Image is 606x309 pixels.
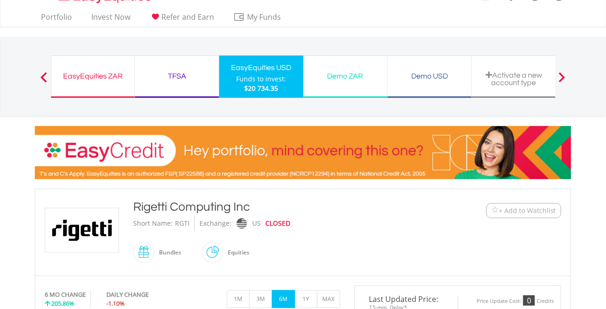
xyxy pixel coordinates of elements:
[317,290,340,308] button: MAX
[537,298,554,305] div: Credits
[146,12,218,27] a: Refer and Earn
[161,12,214,22] span: Refer and Earn
[37,12,76,27] a: Portfolio
[47,208,117,252] img: EQU.US.RGTI.png
[225,61,298,74] div: EasyEquities USD
[51,299,74,308] span: 205.86%
[252,215,261,232] div: US
[523,295,535,306] div: 0
[237,218,247,229] img: nasdaq.png
[106,299,125,308] span: -1.10%
[237,74,287,84] div: Funds to invest:
[265,215,290,232] div: CLOSED
[133,215,173,232] div: Short Name:
[499,206,556,215] span: + Add to Watchlist
[57,70,129,83] div: EasyEquities ZAR
[88,12,134,27] a: Invest Now
[106,290,180,299] div: DAILY CHANGE
[486,203,561,218] button: Watchlist + Add to Watchlist
[477,298,521,305] div: Price Update Cost:
[35,126,571,179] img: EasyCredit Promotion Banner
[245,84,279,93] span: $20 734.35
[223,241,249,264] div: Equities
[175,215,190,232] div: RGTI
[272,290,295,308] button: 6M
[295,290,318,308] button: 1Y
[45,290,86,299] div: 6 MO CHANGE
[249,290,272,308] button: 3M
[233,11,295,23] span: My Funds
[492,207,499,214] img: Watchlist
[141,70,213,83] div: TFSA
[393,70,466,83] div: Demo USD
[227,290,250,308] button: 1M
[309,70,382,83] div: Demo ZAR
[362,295,451,303] span: Last Updated Price:
[154,241,181,264] div: Bundles
[133,198,429,215] div: Rigetti Computing Inc
[199,215,231,232] div: Exchange:
[478,71,550,87] div: Activate a new account type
